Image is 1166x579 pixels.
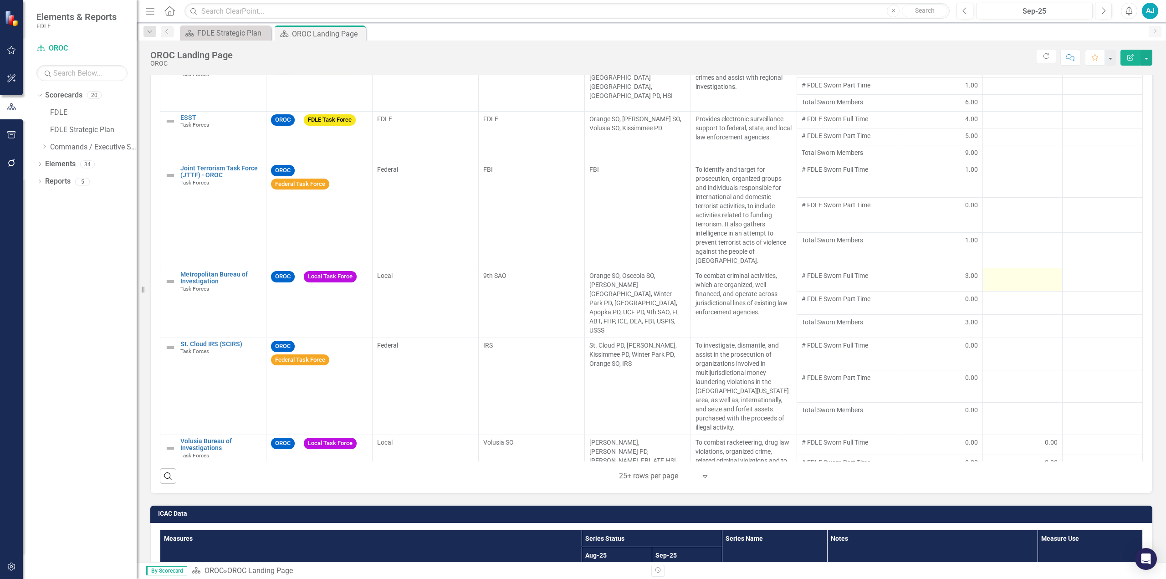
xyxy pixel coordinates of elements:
[160,111,266,162] td: Double-Click to Edit Right Click for Context Menu
[589,272,680,334] span: Orange SO, Osceola SO, [PERSON_NAME][GEOGRAPHIC_DATA], Winter Park PD, [GEOGRAPHIC_DATA], Apopka ...
[1063,268,1143,291] td: Double-Click to Edit
[696,166,786,264] span: To identify and target for prosecution, organized groups and individuals responsible for internat...
[45,90,82,101] a: Scorecards
[589,439,676,464] span: [PERSON_NAME], [PERSON_NAME] PD, [PERSON_NAME], FBI, ATF, HSI
[802,131,898,140] span: # FDLE Sworn Part Time
[377,115,392,123] span: FDLE
[271,271,295,282] span: OROC
[184,3,950,19] input: Search ClearPoint...
[802,341,898,350] span: # FDLE Sworn Full Time
[1063,128,1143,145] td: Double-Click to Edit
[965,294,978,303] span: 0.00
[271,165,295,176] span: OROC
[802,148,898,157] span: Total Sworn Members
[965,438,978,447] span: 0.00
[802,373,898,382] span: # FDLE Sworn Part Time
[292,28,363,40] div: OROC Landing Page
[983,370,1063,402] td: Double-Click to Edit
[983,455,1063,475] td: Double-Click to Edit
[983,291,1063,314] td: Double-Click to Edit
[589,342,677,367] span: St. Cloud PD, [PERSON_NAME], Kissimmee PD, Winter Park PD, Orange SO, IRS
[903,77,982,94] td: Double-Click to Edit
[87,92,102,99] div: 20
[160,435,266,495] td: Double-Click to Edit Right Click for Context Menu
[965,200,978,210] span: 0.00
[802,294,898,303] span: # FDLE Sworn Part Time
[1063,435,1143,455] td: Double-Click to Edit
[802,200,898,210] span: # FDLE Sworn Part Time
[50,142,137,153] a: Commands / Executive Support Branch
[1063,162,1143,197] td: Double-Click to Edit
[271,438,295,449] span: OROC
[1142,3,1158,19] button: AJ
[979,6,1089,17] div: Sep-25
[197,27,269,39] div: FDLE Strategic Plan
[696,115,792,141] span: Provides electronic surveillance support to federal, state, and local law enforcement agencies.
[304,114,356,126] span: FDLE Task Force
[983,197,1063,233] td: Double-Click to Edit
[802,458,898,467] span: # FDLE Sworn Part Time
[802,97,898,107] span: Total Sworn Members
[696,439,789,492] span: To combat racketeering, drug law violations, organized crime, related criminal violations and to ...
[377,166,398,173] span: Federal
[45,159,76,169] a: Elements
[965,405,978,415] span: 0.00
[304,438,357,449] span: Local Task Force
[965,271,978,280] span: 3.00
[1063,338,1143,370] td: Double-Click to Edit
[1063,291,1143,314] td: Double-Click to Edit
[483,166,493,173] span: FBI
[965,318,978,327] span: 3.00
[1135,548,1157,570] div: Open Intercom Messenger
[965,236,978,245] span: 1.00
[483,115,498,123] span: FDLE
[150,50,233,60] div: OROC Landing Page
[965,165,978,174] span: 1.00
[36,43,128,54] a: OROC
[304,271,357,282] span: Local Task Force
[377,342,398,349] span: Federal
[965,81,978,90] span: 1.00
[180,165,261,179] a: Joint Terrorism Task Force (JTTF) - OROC
[483,439,514,446] span: Volusia SO
[589,115,681,132] span: Orange SO, [PERSON_NAME] SO, Volusia SO, Kissimmee PD
[589,166,599,173] span: FBI
[165,276,176,287] img: Not Defined
[915,7,935,14] span: Search
[983,111,1063,128] td: Double-Click to Edit
[903,291,982,314] td: Double-Click to Edit
[271,341,295,352] span: OROC
[180,271,261,285] a: Metropolitan Bureau of Investigation
[377,272,393,279] span: Local
[180,122,209,128] span: Task Forces
[802,114,898,123] span: # FDLE Sworn Full Time
[158,510,1148,517] h3: ICAC Data
[165,443,176,454] img: Not Defined
[483,342,493,349] span: IRS
[696,272,788,316] span: To combat criminal activities, which are organized, well-financed, and operate across jurisdictio...
[192,566,644,576] div: »
[165,170,176,181] img: Not Defined
[983,268,1063,291] td: Double-Click to Edit
[227,566,293,575] div: OROC Landing Page
[903,435,982,455] td: Double-Click to Edit
[903,455,982,475] td: Double-Click to Edit
[983,338,1063,370] td: Double-Click to Edit
[903,111,982,128] td: Double-Click to Edit
[1045,438,1058,447] span: 0.00
[180,179,209,186] span: Task Forces
[903,338,982,370] td: Double-Click to Edit
[205,566,224,575] a: OROC
[965,148,978,157] span: 9.00
[903,128,982,145] td: Double-Click to Edit
[903,268,982,291] td: Double-Click to Edit
[802,165,898,174] span: # FDLE Sworn Full Time
[50,125,137,135] a: FDLE Strategic Plan
[165,116,176,127] img: Not Defined
[965,458,978,467] span: 0.00
[589,65,673,99] span: [GEOGRAPHIC_DATA], [GEOGRAPHIC_DATA] [GEOGRAPHIC_DATA], [GEOGRAPHIC_DATA] PD, HSI
[180,71,209,77] span: Task Forces
[1063,455,1143,475] td: Double-Click to Edit
[983,162,1063,197] td: Double-Click to Edit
